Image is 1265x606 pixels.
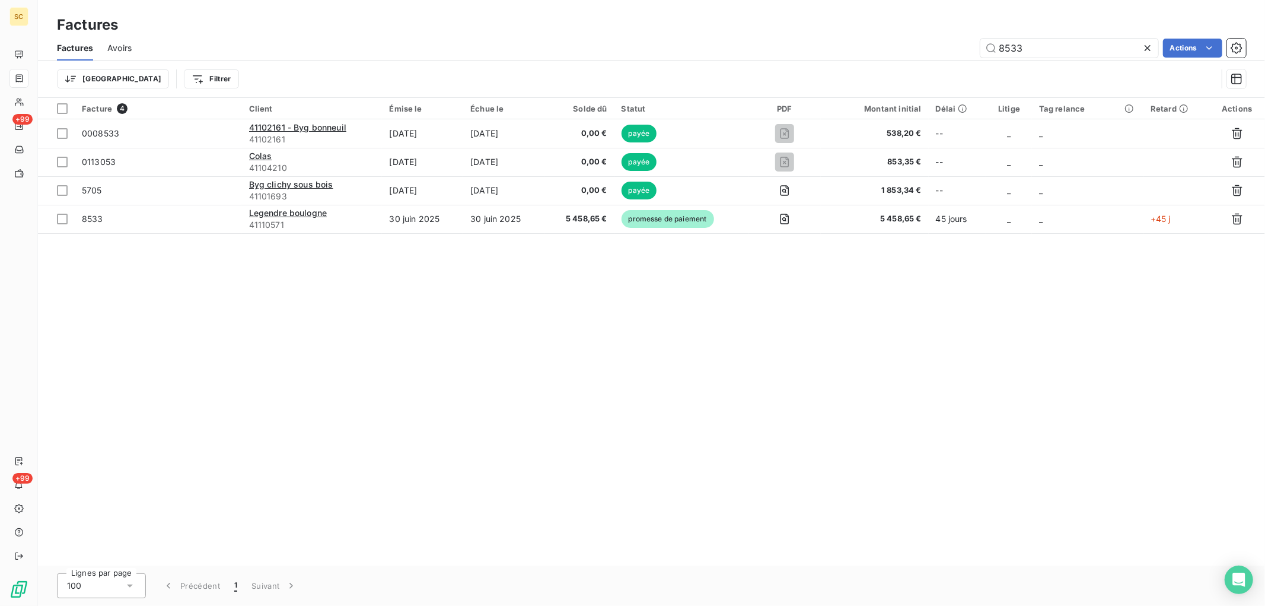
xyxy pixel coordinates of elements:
[1039,214,1043,224] span: _
[389,104,456,113] div: Émise le
[828,185,921,196] span: 1 853,34 €
[828,213,921,225] span: 5 458,65 €
[12,114,33,125] span: +99
[1008,157,1011,167] span: _
[929,148,987,176] td: --
[1039,157,1043,167] span: _
[155,573,227,598] button: Précédent
[993,104,1025,113] div: Litige
[463,119,544,148] td: [DATE]
[57,42,93,54] span: Factures
[622,182,657,199] span: payée
[249,179,333,189] span: Byg clichy sous bois
[936,104,980,113] div: Délai
[1008,185,1011,195] span: _
[1039,104,1136,113] div: Tag relance
[249,122,346,132] span: 41102161 - Byg bonneuil
[382,148,463,176] td: [DATE]
[1039,128,1043,138] span: _
[1008,128,1011,138] span: _
[227,573,244,598] button: 1
[622,125,657,142] span: payée
[249,134,375,145] span: 41102161
[107,42,132,54] span: Avoirs
[382,176,463,205] td: [DATE]
[622,153,657,171] span: payée
[382,205,463,233] td: 30 juin 2025
[57,69,169,88] button: [GEOGRAPHIC_DATA]
[67,580,81,592] span: 100
[1008,214,1011,224] span: _
[1216,104,1258,113] div: Actions
[9,116,28,135] a: +99
[57,14,118,36] h3: Factures
[756,104,814,113] div: PDF
[463,148,544,176] td: [DATE]
[1151,214,1171,224] span: +45 j
[382,119,463,148] td: [DATE]
[9,580,28,599] img: Logo LeanPay
[622,210,714,228] span: promesse de paiement
[249,219,375,231] span: 41110571
[117,103,128,114] span: 4
[622,104,741,113] div: Statut
[249,151,272,161] span: Colas
[1163,39,1222,58] button: Actions
[552,156,607,168] span: 0,00 €
[552,185,607,196] span: 0,00 €
[463,205,544,233] td: 30 juin 2025
[828,104,921,113] div: Montant initial
[82,128,119,138] span: 0008533
[552,128,607,139] span: 0,00 €
[828,156,921,168] span: 853,35 €
[82,185,102,195] span: 5705
[828,128,921,139] span: 538,20 €
[1039,185,1043,195] span: _
[249,104,375,113] div: Client
[244,573,304,598] button: Suivant
[929,119,987,148] td: --
[249,208,327,218] span: Legendre boulogne
[1151,104,1202,113] div: Retard
[9,7,28,26] div: SC
[82,104,112,113] span: Facture
[552,104,607,113] div: Solde dû
[929,205,987,233] td: 45 jours
[249,162,375,174] span: 41104210
[980,39,1158,58] input: Rechercher
[82,157,116,167] span: 0113053
[552,213,607,225] span: 5 458,65 €
[463,176,544,205] td: [DATE]
[184,69,238,88] button: Filtrer
[249,191,375,202] span: 41101693
[1225,566,1253,594] div: Open Intercom Messenger
[234,580,237,592] span: 1
[82,214,103,224] span: 8533
[470,104,537,113] div: Échue le
[12,473,33,484] span: +99
[929,176,987,205] td: --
